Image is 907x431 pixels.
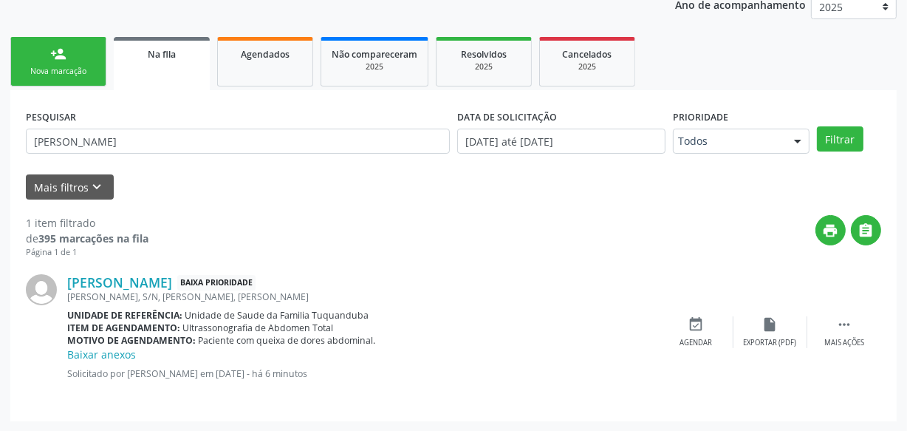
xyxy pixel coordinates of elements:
strong: 395 marcações na fila [38,231,148,245]
div: Nova marcação [21,66,95,77]
div: 1 item filtrado [26,215,148,231]
span: Resolvidos [461,48,507,61]
span: Na fila [148,48,176,61]
input: Selecione um intervalo [457,129,665,154]
div: Mais ações [824,338,864,348]
b: Item de agendamento: [67,322,180,334]
div: person_add [50,46,66,62]
button: print [815,215,846,245]
span: Ultrassonografia de Abdomen Total [183,322,334,334]
button:  [851,215,881,245]
div: 2025 [550,61,624,72]
i: event_available [688,316,705,333]
i:  [836,316,852,333]
button: Mais filtroskeyboard_arrow_down [26,174,114,200]
span: Não compareceram [332,48,417,61]
i: keyboard_arrow_down [89,179,106,195]
label: DATA DE SOLICITAÇÃO [457,106,557,129]
label: PESQUISAR [26,106,76,129]
div: Agendar [680,338,713,348]
b: Unidade de referência: [67,309,182,322]
span: Baixa Prioridade [177,275,256,291]
div: 2025 [332,61,417,72]
a: Baixar anexos [67,347,136,362]
label: Prioridade [673,106,728,129]
i: print [823,223,839,239]
span: Unidade de Saude da Familia Tuquanduba [185,309,369,322]
span: Paciente com queixa de dores abdominal. [199,334,376,347]
input: Nome, CNS [26,129,450,154]
img: img [26,274,57,305]
div: [PERSON_NAME], S/N, [PERSON_NAME], [PERSON_NAME] [67,291,660,303]
span: Todos [678,134,779,149]
i:  [858,223,875,239]
span: Cancelados [563,48,612,61]
span: Agendados [241,48,290,61]
i: insert_drive_file [762,316,778,333]
div: de [26,231,148,246]
div: Exportar (PDF) [744,338,797,348]
b: Motivo de agendamento: [67,334,196,347]
p: Solicitado por [PERSON_NAME] em [DATE] - há 6 minutos [67,367,660,380]
div: Página 1 de 1 [26,246,148,259]
a: [PERSON_NAME] [67,274,172,291]
div: 2025 [447,61,521,72]
button: Filtrar [817,126,863,152]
